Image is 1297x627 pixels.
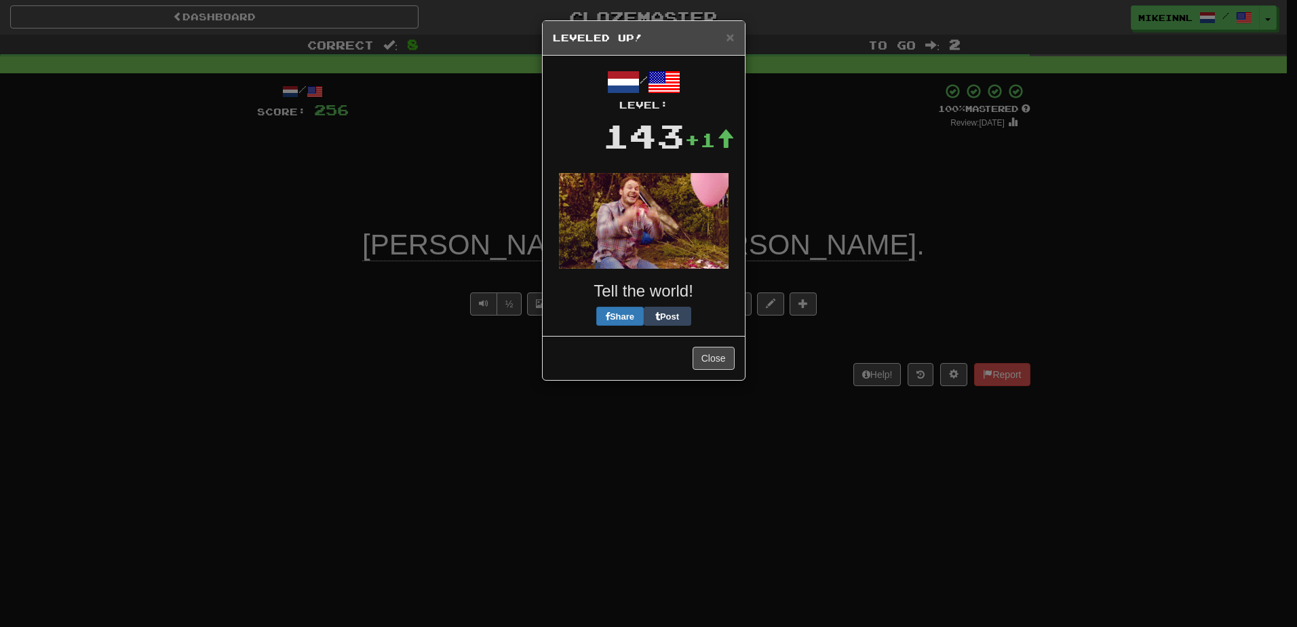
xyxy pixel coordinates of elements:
div: 143 [602,112,684,159]
div: +1 [684,126,735,153]
img: andy-72a9b47756ecc61a9f6c0ef31017d13e025550094338bf53ee1bb5849c5fd8eb.gif [559,173,729,269]
h5: Leveled Up! [553,31,735,45]
span: × [726,29,734,45]
button: Share [596,307,644,326]
button: Close [693,347,735,370]
div: Level: [553,98,735,112]
button: Close [726,30,734,44]
button: Post [644,307,691,326]
h3: Tell the world! [553,282,735,300]
div: / [553,66,735,112]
